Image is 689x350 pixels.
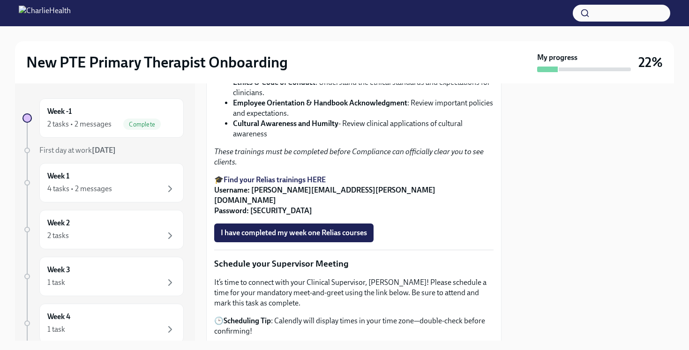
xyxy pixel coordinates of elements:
[233,119,338,128] strong: Cultural Awareness and Humilty
[233,77,494,98] li: : Understand the ethical standards and expectations for clinicians.
[22,257,184,296] a: Week 31 task
[47,171,69,181] h6: Week 1
[47,218,70,228] h6: Week 2
[22,304,184,343] a: Week 41 task
[92,146,116,155] strong: [DATE]
[224,316,271,325] strong: Scheduling Tip
[22,163,184,202] a: Week 14 tasks • 2 messages
[22,145,184,156] a: First day at work[DATE]
[47,265,70,275] h6: Week 3
[214,223,374,242] button: I have completed my week one Relias courses
[39,146,116,155] span: First day at work
[233,78,315,87] strong: Ethics & Code of Conduct
[233,119,494,139] li: - Review clinical applications of cultural awareness
[123,121,161,128] span: Complete
[233,98,494,119] li: : Review important policies and expectations.
[221,228,367,238] span: I have completed my week one Relias courses
[47,231,69,241] div: 2 tasks
[47,106,72,117] h6: Week -1
[26,53,288,72] h2: New PTE Primary Therapist Onboarding
[638,54,663,71] h3: 22%
[47,184,112,194] div: 4 tasks • 2 messages
[537,52,577,63] strong: My progress
[233,98,407,107] strong: Employee Orientation & Handbook Acknowledgment
[47,277,65,288] div: 1 task
[214,147,484,166] em: These trainings must be completed before Compliance can officially clear you to see clients.
[214,277,494,308] p: It’s time to connect with your Clinical Supervisor, [PERSON_NAME]! Please schedule a time for you...
[47,324,65,335] div: 1 task
[224,175,326,184] a: Find your Relias trainings HERE
[214,316,494,336] p: 🕒 : Calendly will display times in your time zone—double-check before confirming!
[22,210,184,249] a: Week 22 tasks
[47,119,112,129] div: 2 tasks • 2 messages
[47,312,70,322] h6: Week 4
[214,186,435,215] strong: Username: [PERSON_NAME][EMAIL_ADDRESS][PERSON_NAME][DOMAIN_NAME] Password: [SECURITY_DATA]
[22,98,184,138] a: Week -12 tasks • 2 messagesComplete
[214,258,494,270] p: Schedule your Supervisor Meeting
[19,6,71,21] img: CharlieHealth
[214,175,494,216] p: 🎓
